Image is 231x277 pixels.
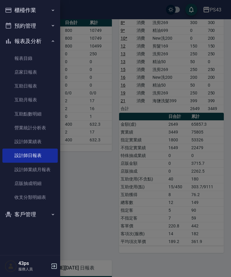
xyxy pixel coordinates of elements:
a: 設計師業績月報表 [2,163,58,177]
button: 預約管理 [2,18,58,34]
a: 互助日報表 [2,79,58,93]
a: 店家日報表 [2,65,58,79]
h5: 43ps [18,260,49,266]
button: 櫃檯作業 [2,2,58,18]
a: 店販抽成明細 [2,177,58,190]
img: Person [5,260,17,272]
button: 客戶管理 [2,207,58,222]
a: 互助月報表 [2,93,58,107]
a: 設計師日報表 [2,149,58,162]
button: 報表及分析 [2,33,58,49]
a: 報表目錄 [2,51,58,65]
p: 服務人員 [18,266,49,272]
a: 收支分類明細表 [2,190,58,204]
a: 營業統計分析表 [2,121,58,135]
a: 互助點數明細 [2,107,58,121]
a: 設計師業績表 [2,135,58,149]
